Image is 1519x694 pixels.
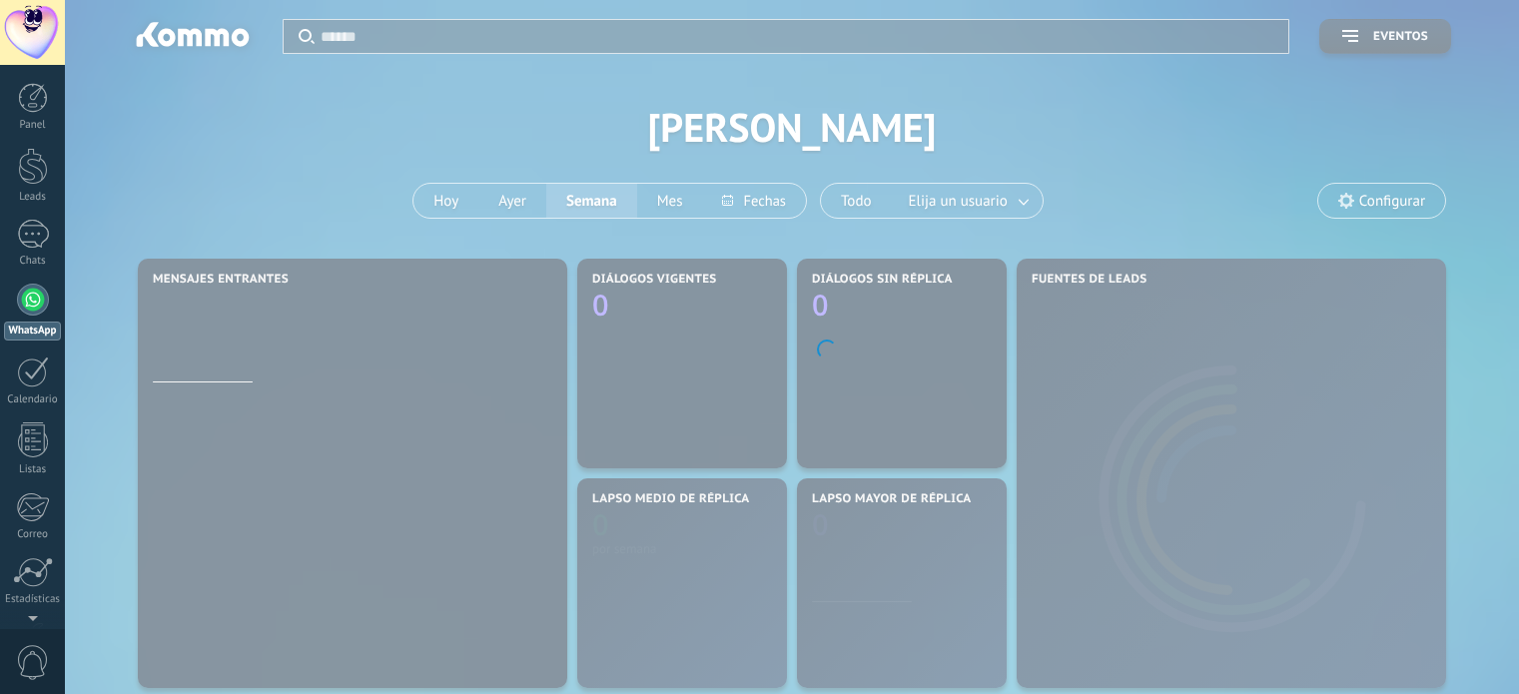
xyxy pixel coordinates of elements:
div: Calendario [4,393,62,406]
div: Estadísticas [4,593,62,606]
div: WhatsApp [4,322,61,341]
div: Panel [4,119,62,132]
div: Leads [4,191,62,204]
div: Correo [4,528,62,541]
div: Chats [4,255,62,268]
div: Listas [4,463,62,476]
